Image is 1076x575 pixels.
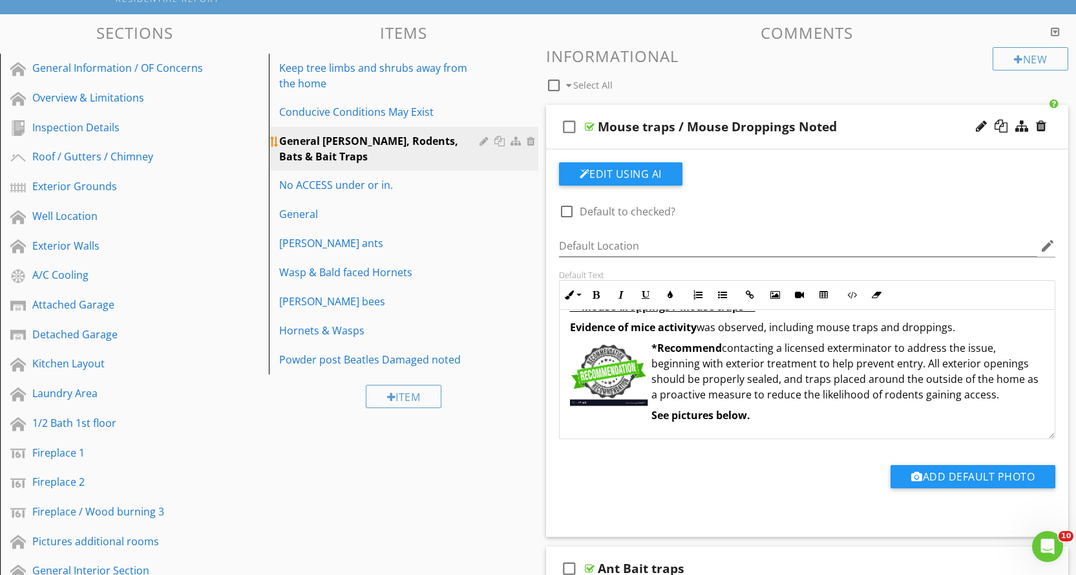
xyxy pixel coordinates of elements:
div: No ACCESS under or in. [279,177,483,193]
div: Kitchen Layout [32,356,207,371]
div: Overview & Limitations [32,90,207,105]
div: Laundry Area [32,385,207,401]
div: Wasp & Bald faced Hornets [279,265,483,280]
div: Item [366,385,442,408]
div: Powder post Beatles Damaged noted [279,352,483,367]
h3: Informational [546,47,1069,65]
div: Attached Garage [32,297,207,312]
img: 1755439794377.jpg [570,343,648,406]
button: Add Default Photo [891,465,1055,488]
div: Hornets & Wasps [279,323,483,338]
i: edit [1040,238,1055,254]
div: Mouse traps / Mouse Droppings Noted [598,119,837,135]
div: Fireplace / Wood burning 3 [32,504,207,519]
i: check_box_outline_blank [559,111,580,142]
div: Keep tree limbs and shrubs away from the home [279,60,483,91]
h3: Items [269,24,538,41]
div: Exterior Walls [32,238,207,254]
h3: Comments [546,24,1069,41]
div: Inspection Details [32,120,207,135]
span: Select All [573,79,613,91]
div: Conducive Conditions May Exist [279,104,483,120]
div: A/C Cooling [32,267,207,283]
div: Exterior Grounds [32,179,207,194]
button: Insert Image (Ctrl+P) [763,283,787,307]
span: 10 [1059,531,1073,541]
iframe: Intercom live chat [1032,531,1063,562]
div: Detached Garage [32,327,207,342]
button: Edit Using AI [559,162,682,186]
div: General [279,206,483,222]
strong: Evidence of mice activity [570,320,697,334]
button: Insert Link (Ctrl+K) [738,283,763,307]
button: Inline Style [560,283,584,307]
button: Bold (Ctrl+B) [584,283,609,307]
button: Insert Video [787,283,812,307]
div: Fireplace 1 [32,445,207,461]
div: Fireplace 2 [32,474,207,490]
p: contacting a licensed exterminator to address the issue, beginning with exterior treatment to hel... [570,340,1045,402]
button: Unordered List [710,283,735,307]
button: Clear Formatting [864,283,889,307]
div: Default Text [559,270,1056,280]
div: General [PERSON_NAME], Rodents, Bats & Bait Traps [279,133,483,164]
strong: *Recommend [651,341,722,355]
div: [PERSON_NAME] bees [279,294,483,309]
p: was observed, including mouse traps and droppings. [570,320,1045,335]
div: Well Location [32,208,207,224]
button: Ordered List [686,283,710,307]
button: Code View [839,283,864,307]
button: Colors [658,283,682,307]
div: Roof / Gutters / Chimney [32,149,207,164]
div: New [993,47,1068,71]
input: Default Location [559,235,1038,257]
strong: See pictures below. [651,408,750,422]
div: [PERSON_NAME] ants [279,235,483,251]
label: Default to checked? [580,205,675,218]
div: 1/2 Bath 1st floor [32,415,207,431]
div: Pictures additional rooms [32,534,207,549]
div: General Information / OF Concerns [32,60,207,76]
button: Insert Table [812,283,836,307]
